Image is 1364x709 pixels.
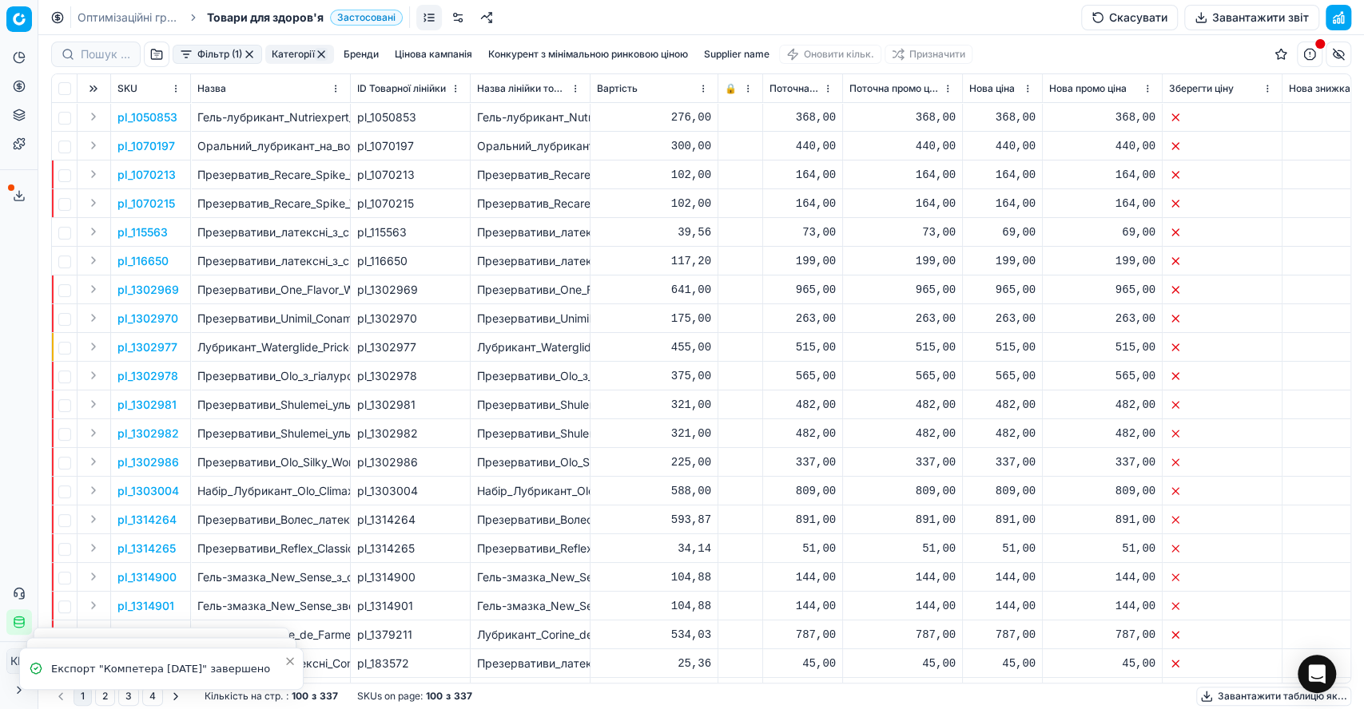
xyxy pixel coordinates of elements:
button: Призначити [885,45,972,64]
div: 164,00 [769,196,836,212]
span: Назва лінійки товарів [477,82,567,95]
div: 891,00 [1049,512,1155,528]
button: pl_1302970 [117,311,178,327]
div: 482,00 [1049,426,1155,442]
div: 368,00 [969,109,1036,125]
p: pl_1303004 [117,483,179,499]
input: Пошук по SKU або назві [81,46,130,62]
div: Гель-лубрикант_Nutriexpert_XGAIN_інтимний﻿_75_мл [477,109,583,125]
div: 515,00 [1049,339,1155,355]
div: Лубрикант_Corine_de_Farme_зволожуючий_75_мл [477,627,583,643]
nav: pagination [51,687,185,706]
div: pl_1303004 [357,483,463,499]
div: pl_1314900 [357,569,463,585]
button: pl_1302982 [117,426,179,442]
div: Презервативи_One_Flavor_Waves_12_шт. [477,282,583,298]
div: 199,00 [969,253,1036,269]
span: Товари для здоров'яЗастосовані [207,10,403,26]
span: 🔒 [725,82,737,95]
div: 144,00 [849,598,956,614]
button: Expand [84,509,103,529]
strong: з [446,690,451,703]
div: 263,00 [1049,311,1155,327]
div: Презервативи_Reflex_Classic_латексні_з_силіконовою_змазкою_3_шт. [477,541,583,557]
span: Поточна ціна [769,82,820,95]
div: pl_1379211 [357,627,463,643]
div: 440,00 [849,138,956,154]
div: 482,00 [849,397,956,413]
p: pl_1302978 [117,368,178,384]
nav: breadcrumb [78,10,403,26]
button: Expand [84,481,103,500]
p: Гель-змазка_New_Sense_зволожуюча_100_мл [197,598,344,614]
div: 45,00 [1049,656,1155,671]
div: pl_1302986 [357,454,463,470]
div: Презервативи_Shulemei_ультратонкі_гладкі_10_шт. [477,426,583,442]
div: 164,00 [969,196,1036,212]
p: Оральний_лубрикант_на_водяній_основі_Fall_in_love_Вишня_80_мл_(ROZ6501053534) [197,138,344,154]
p: Гель-лубрикант_Nutriexpert_XGAIN_інтимний﻿_75_мл [197,109,344,125]
div: 337,00 [849,454,956,470]
button: pl_1314264 [117,512,177,528]
div: 482,00 [769,397,836,413]
p: Презервативи_Reflex_Classic_латексні_з_силіконовою_змазкою_3_шт. [197,541,344,557]
div: Оральний_лубрикант_на_водяній_основі_Fall_in_love_Вишня_80_мл_(ROZ6501053534) [477,138,583,154]
p: Презервативи_Shulemei_ультратонкі_ребристі_з_крапками_10_шт. [197,397,344,413]
div: 482,00 [1049,397,1155,413]
div: Гель-змазка_New_Sense_з_силіконом_100_мл [477,569,583,585]
strong: 100 [426,690,443,703]
p: pl_1070197 [117,138,175,154]
div: 809,00 [769,483,836,499]
div: Презерватив_Recare_Spike_Violet_з_шипами_та_вусиками_1_шт._(ROZ6501053563) [477,196,583,212]
div: Презервативи_латексні_Contex_Classic_з_силіконовою_змазкою,_класичні,_3_шт._(3004620) [477,656,583,671]
div: 144,00 [1049,569,1155,585]
div: 565,00 [969,368,1036,384]
div: 25,36 [597,656,711,671]
div: 337,00 [969,454,1036,470]
p: Презервативи_Shulemei_ультратонкі_гладкі_10_шт. [197,426,344,442]
div: 69,00 [1049,224,1155,240]
button: 3 [118,687,139,706]
div: 144,00 [1049,598,1155,614]
span: Нова ціна [969,82,1015,95]
button: pl_1314900 [117,569,177,585]
div: 45,00 [969,656,1036,671]
button: pl_1050853 [117,109,177,125]
div: 809,00 [1049,483,1155,499]
div: 104,88 [597,598,711,614]
div: 787,00 [1049,627,1155,643]
div: 51,00 [849,541,956,557]
div: 787,00 [969,627,1036,643]
div: 45,00 [769,656,836,671]
span: SKU [117,82,137,95]
p: pl_1070215 [117,196,175,212]
div: 175,00 [597,311,711,327]
p: Презервативи_латексні_Contex_Classic_з_силіконовою_змазкою,_класичні,_3_шт._(3004620) [197,656,344,671]
button: Бренди [337,45,385,64]
div: pl_116650 [357,253,463,269]
button: pl_1070213 [117,167,176,183]
p: Лубрикант_Corine_de_Farme_зволожуючий_75_мл [197,627,344,643]
span: Поточна промо ціна [849,82,940,95]
div: 965,00 [849,282,956,298]
div: 164,00 [769,167,836,183]
button: Завантажити таблицю як... [1196,687,1351,706]
button: Expand [84,136,103,155]
div: 809,00 [969,483,1036,499]
div: 534,03 [597,627,711,643]
button: Оновити кільк. [779,45,881,64]
div: 104,88 [597,569,711,585]
div: pl_1302977 [357,339,463,355]
div: 515,00 [769,339,836,355]
button: pl_115563 [117,224,168,240]
div: 565,00 [769,368,836,384]
div: 593,87 [597,512,711,528]
span: Назва [197,82,226,95]
button: pl_1379211 [117,627,173,643]
strong: з [312,690,316,703]
span: Нова промо ціна [1049,82,1127,95]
